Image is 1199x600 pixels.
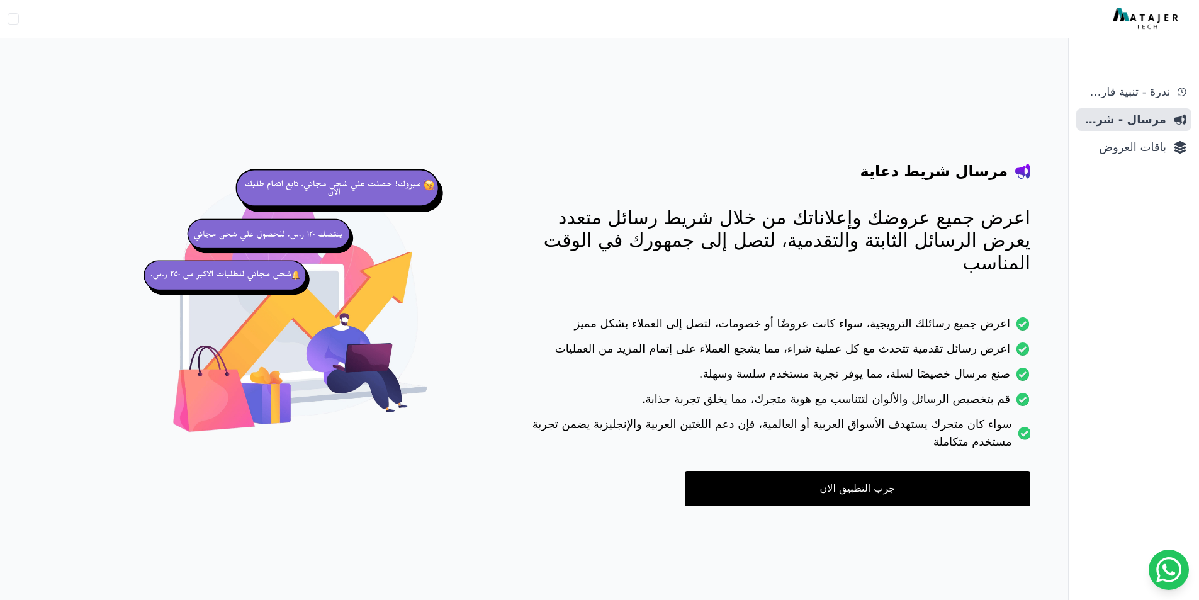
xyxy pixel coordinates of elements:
h4: مرسال شريط دعاية [860,161,1008,181]
li: سواء كان متجرك يستهدف الأسواق العربية أو العالمية، فإن دعم اللغتين العربية والإنجليزية يضمن تجربة... [512,416,1030,458]
li: صنع مرسال خصيصًا لسلة، مما يوفر تجربة مستخدم سلسة وسهلة. [512,365,1030,390]
li: اعرض رسائل تقدمية تتحدث مع كل عملية شراء، مما يشجع العملاء على إتمام المزيد من العمليات [512,340,1030,365]
a: جرب التطبيق الان [685,471,1030,506]
img: hero [139,151,461,473]
li: اعرض جميع رسائلك الترويجية، سواء كانت عروضًا أو خصومات، لتصل إلى العملاء بشكل مميز [512,315,1030,340]
span: باقات العروض [1081,139,1166,156]
span: مرسال - شريط دعاية [1081,111,1166,128]
p: اعرض جميع عروضك وإعلاناتك من خلال شريط رسائل متعدد يعرض الرسائل الثابتة والتقدمية، لتصل إلى جمهور... [512,207,1030,275]
span: ندرة - تنبية قارب علي النفاذ [1081,83,1170,101]
li: قم بتخصيص الرسائل والألوان لتتناسب مع هوية متجرك، مما يخلق تجربة جذابة. [512,390,1030,416]
img: MatajerTech Logo [1113,8,1181,30]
